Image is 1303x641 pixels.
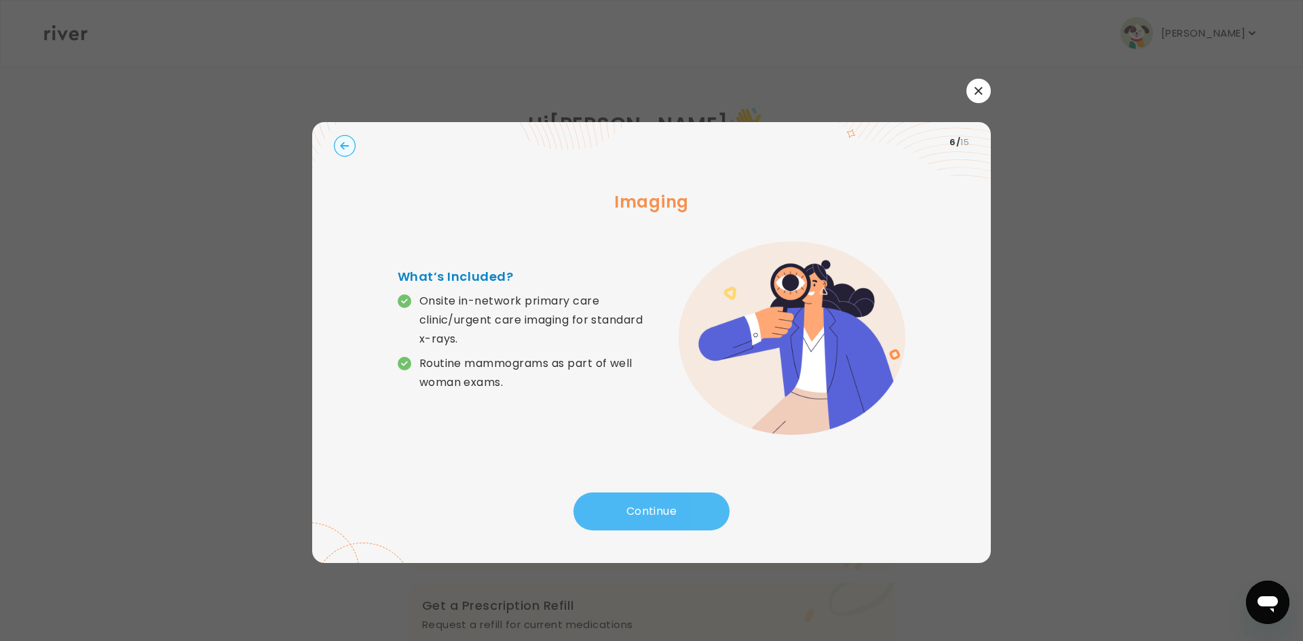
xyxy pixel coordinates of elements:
img: error graphic [679,241,905,435]
h3: Imaging [334,190,969,214]
button: Continue [573,492,730,530]
p: Onsite in-network primary care clinic/urgent care imaging for standard x-rays. [419,292,651,349]
h4: What’s Included? [398,267,651,286]
iframe: Button to launch messaging window [1246,581,1289,624]
p: Routine mammograms as part of well woman exams. [419,354,651,392]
